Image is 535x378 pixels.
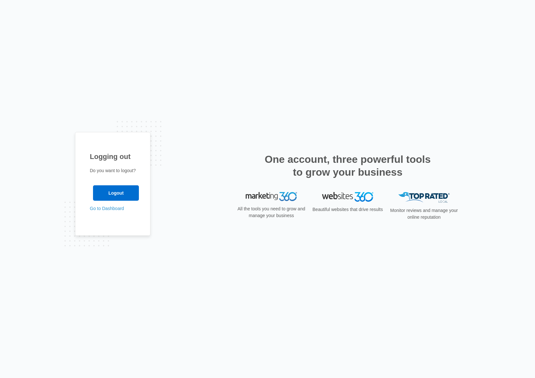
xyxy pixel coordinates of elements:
p: Beautiful websites that drive results [312,206,384,213]
img: Websites 360 [322,192,373,201]
input: Logout [93,185,139,201]
p: Monitor reviews and manage your online reputation [388,207,460,221]
h2: One account, three powerful tools to grow your business [263,153,433,179]
p: Do you want to logout? [90,167,136,174]
h1: Logging out [90,151,136,162]
a: Go to Dashboard [90,206,124,211]
p: All the tools you need to grow and manage your business [235,206,307,219]
img: Top Rated Local [398,192,450,203]
img: Marketing 360 [246,192,297,201]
